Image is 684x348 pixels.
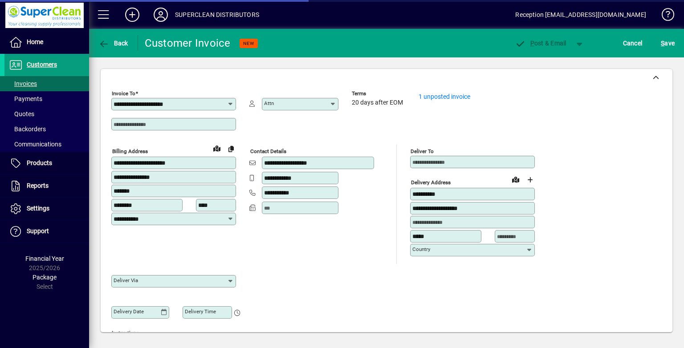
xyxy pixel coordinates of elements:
[9,141,61,148] span: Communications
[118,7,147,23] button: Add
[112,90,135,97] mat-label: Invoice To
[185,308,216,315] mat-label: Delivery time
[515,8,646,22] div: Reception [EMAIL_ADDRESS][DOMAIN_NAME]
[661,40,664,47] span: S
[4,198,89,220] a: Settings
[655,2,673,31] a: Knowledge Base
[4,137,89,152] a: Communications
[661,36,675,50] span: ave
[623,36,643,50] span: Cancel
[411,148,434,154] mat-label: Deliver To
[4,76,89,91] a: Invoices
[412,246,430,252] mat-label: Country
[510,35,571,51] button: Post & Email
[96,35,130,51] button: Back
[27,159,52,166] span: Products
[659,35,677,51] button: Save
[224,142,238,156] button: Copy to Delivery address
[4,31,89,53] a: Home
[98,40,128,47] span: Back
[175,8,259,22] div: SUPERCLEAN DISTRIBUTORS
[9,110,34,117] span: Quotes
[509,172,523,186] a: View on map
[515,40,566,47] span: ost & Email
[89,35,138,51] app-page-header-button: Back
[523,173,537,187] button: Choose address
[9,125,46,133] span: Backorders
[621,35,645,51] button: Cancel
[27,182,49,189] span: Reports
[243,40,254,46] span: NEW
[352,99,403,106] span: 20 days after EOM
[352,91,405,97] span: Terms
[264,100,274,106] mat-label: Attn
[25,255,64,262] span: Financial Year
[112,329,139,336] mat-label: Instructions
[4,106,89,121] a: Quotes
[210,141,224,155] a: View on map
[145,36,231,50] div: Customer Invoice
[27,227,49,235] span: Support
[27,61,57,68] span: Customers
[147,7,175,23] button: Profile
[114,277,138,283] mat-label: Deliver via
[33,274,57,281] span: Package
[419,93,470,100] a: 1 unposted invoice
[530,40,534,47] span: P
[4,152,89,174] a: Products
[9,80,37,87] span: Invoices
[4,220,89,243] a: Support
[9,95,42,102] span: Payments
[27,38,43,45] span: Home
[4,175,89,197] a: Reports
[4,121,89,137] a: Backorders
[114,308,144,315] mat-label: Delivery date
[4,91,89,106] a: Payments
[27,205,49,212] span: Settings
